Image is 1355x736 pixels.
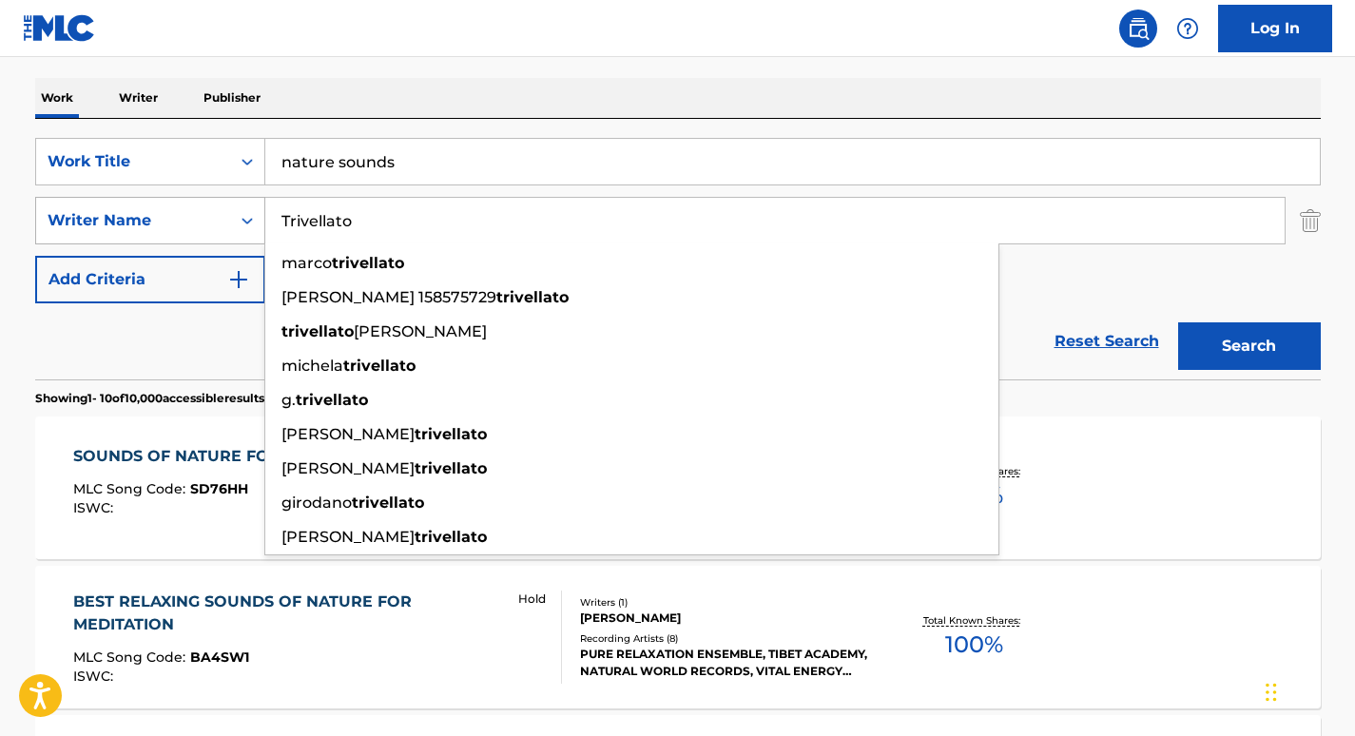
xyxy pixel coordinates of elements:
div: Help [1169,10,1207,48]
span: g. [281,391,296,409]
span: [PERSON_NAME] [281,528,415,546]
span: [PERSON_NAME] [281,425,415,443]
img: MLC Logo [23,14,96,42]
img: help [1176,17,1199,40]
span: [PERSON_NAME] 158575729 [281,288,496,306]
span: [PERSON_NAME] [281,459,415,477]
button: Search [1178,322,1321,370]
strong: trivellato [415,459,487,477]
p: Total Known Shares: [923,613,1025,628]
div: BEST RELAXING SOUNDS OF NATURE FOR MEDITATION [73,591,501,636]
p: Writer [113,78,164,118]
a: SOUNDS OF NATURE FOR MEDITATIONMLC Song Code:SD76HHISWC: HoldWriters (1)[PERSON_NAME]Recording Ar... [35,416,1321,559]
div: Drag [1266,664,1277,721]
div: [PERSON_NAME] [580,610,867,627]
strong: trivellato [332,254,404,272]
div: Recording Artists ( 8 ) [580,631,867,646]
img: 9d2ae6d4665cec9f34b9.svg [227,268,250,291]
img: search [1127,17,1150,40]
p: Publisher [198,78,266,118]
div: Writers ( 1 ) [580,595,867,610]
span: BA4SW1 [190,649,249,666]
span: MLC Song Code : [73,649,190,666]
span: michela [281,357,343,375]
button: Add Criteria [35,256,265,303]
p: Hold [518,591,546,608]
span: SD76HH [190,480,248,497]
strong: trivellato [352,494,424,512]
span: [PERSON_NAME] [354,322,487,340]
span: ISWC : [73,499,118,516]
a: Public Search [1119,10,1157,48]
form: Search Form [35,138,1321,379]
img: Delete Criterion [1300,197,1321,244]
strong: trivellato [281,322,354,340]
div: Writer Name [48,209,219,232]
div: SOUNDS OF NATURE FOR MEDITATION [73,445,396,468]
strong: trivellato [415,425,487,443]
strong: trivellato [343,357,416,375]
a: BEST RELAXING SOUNDS OF NATURE FOR MEDITATIONMLC Song Code:BA4SW1ISWC: HoldWriters (1)[PERSON_NAM... [35,566,1321,708]
div: PURE RELAXATION ENSEMBLE, TIBET ACADEMY, NATURAL WORLD RECORDS, VITAL ENERGY DUO, UNDERWATER SOUN... [580,646,867,680]
strong: trivellato [496,288,569,306]
a: Log In [1218,5,1332,52]
div: Work Title [48,150,219,173]
strong: trivellato [296,391,368,409]
span: girodano [281,494,352,512]
span: MLC Song Code : [73,480,190,497]
span: marco [281,254,332,272]
p: Work [35,78,79,118]
span: 100 % [945,628,1003,662]
span: ISWC : [73,668,118,685]
strong: trivellato [415,528,487,546]
iframe: Chat Widget [1260,645,1355,736]
p: Showing 1 - 10 of 10,000 accessible results (Total 18,162 ) [35,390,338,407]
a: Reset Search [1045,320,1169,362]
